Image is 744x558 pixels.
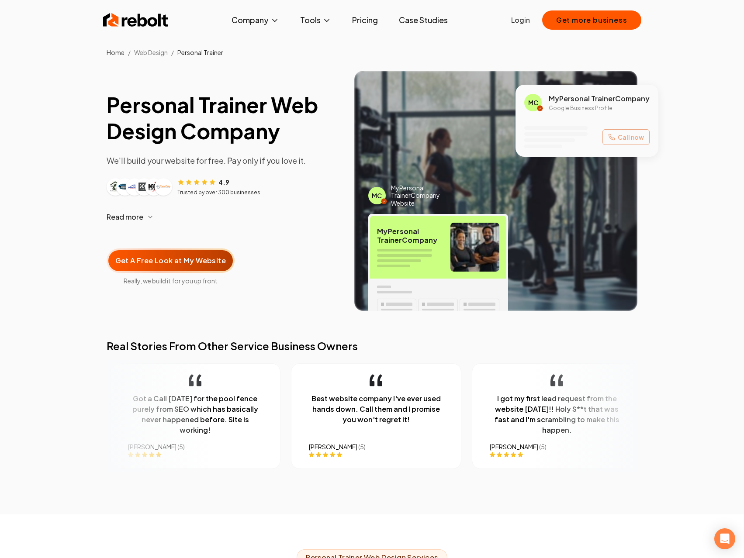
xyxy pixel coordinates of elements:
span: MC [528,98,538,107]
img: Customer logo 6 [156,180,170,194]
nav: Breadcrumb [93,48,652,57]
div: Rating: 5 out of 5 stars [122,451,257,458]
img: Customer logo 2 [118,180,132,194]
img: quotation-mark [183,374,196,386]
div: Rating: 4.9 out of 5 stars [177,177,229,186]
span: ( 5 ) [172,443,179,451]
span: 4.9 [218,178,229,186]
span: Web Design [134,48,168,56]
div: [PERSON_NAME] [484,442,619,451]
p: Google Business Profile [549,105,650,112]
span: ( 5 ) [533,443,541,451]
button: Get A Free Look at My Website [107,248,235,273]
div: Customer logos [107,178,172,196]
span: ( 5 ) [353,443,360,451]
h1: Personal Trainer Web Design Company [107,92,340,144]
img: Customer logo 3 [128,180,142,194]
img: Personal Trainer team [450,223,499,272]
button: Tools [293,11,338,29]
span: Get A Free Look at My Website [115,255,226,266]
div: [PERSON_NAME] [303,442,438,451]
button: Read more [107,207,340,227]
div: Open Intercom Messenger [714,528,735,549]
span: MC [372,191,382,200]
p: I got my first lead request from the website [DATE]!! Holy S**t that was fast and I'm scrambling ... [484,393,619,435]
a: Case Studies [392,11,455,29]
span: My Personal Trainer Company [377,227,443,245]
p: We'll build your website for free. Pay only if you love it. [107,155,340,167]
img: Customer logo 5 [147,180,161,194]
img: Rebolt Logo [103,11,169,29]
button: Get more business [542,10,641,30]
span: My Personal Trainer Company [549,93,650,104]
img: Image of completed Personal Trainer job [354,71,638,311]
article: Customer reviews [107,177,340,196]
h2: Real Stories From Other Service Business Owners [107,339,638,353]
div: [PERSON_NAME] [122,442,257,451]
a: Login [511,15,530,25]
a: Pricing [345,11,385,29]
button: Company [225,11,286,29]
img: Customer logo 4 [137,180,151,194]
img: quotation-mark [545,374,557,386]
span: Read more [107,212,143,222]
a: Get A Free Look at My WebsiteReally, we build it for you up front [107,234,235,285]
li: / [171,48,174,57]
p: Got a Call [DATE] for the pool fence purely from SEO which has basically never happened before. S... [122,393,257,435]
img: Customer logo 1 [108,180,122,194]
img: quotation-mark [364,374,377,386]
li: / [128,48,131,57]
div: Rating: 5 out of 5 stars [303,451,438,458]
p: Best website company I've ever used hands down. Call them and I promise you won't regret it! [303,393,438,425]
div: Rating: 5 out of 5 stars [484,451,619,458]
span: Really, we build it for you up front [107,276,235,285]
a: Home [107,48,125,56]
p: Trusted by over 300 businesses [177,189,260,196]
span: Personal Trainer [177,48,223,56]
span: My Personal Trainer Company Website [391,184,461,207]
